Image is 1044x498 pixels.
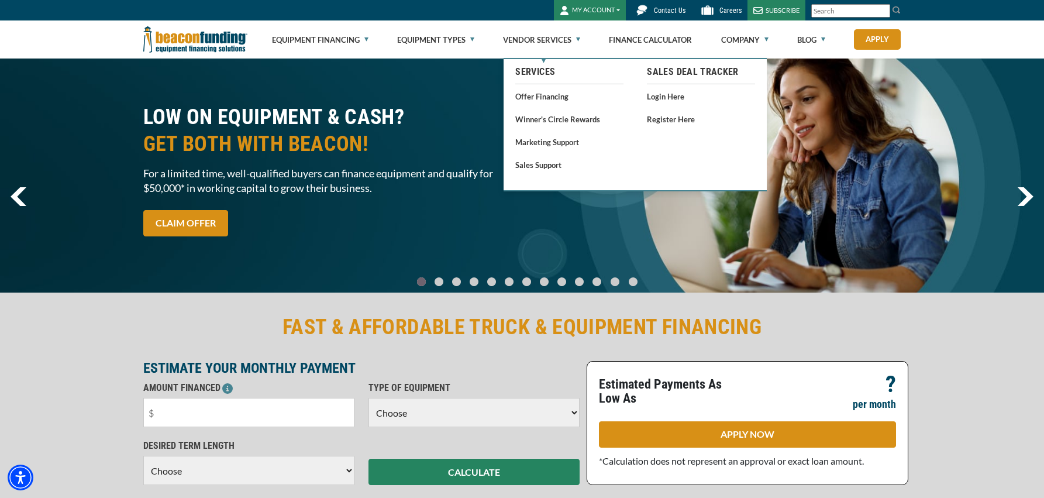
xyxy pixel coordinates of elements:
img: Right Navigator [1017,187,1033,206]
a: Equipment Financing [272,21,368,59]
a: Go To Slide 3 [467,277,481,287]
a: Winner's Circle Rewards [515,112,623,126]
a: Sales Deal Tracker [647,65,755,79]
h2: FAST & AFFORDABLE TRUCK & EQUIPMENT FINANCING [143,314,901,341]
a: Vendor Services [503,21,580,59]
h2: LOW ON EQUIPMENT & CASH? [143,104,515,157]
a: Finance Calculator [609,21,692,59]
a: Go To Slide 11 [608,277,622,287]
a: Go To Slide 1 [432,277,446,287]
a: Go To Slide 2 [449,277,463,287]
p: Estimated Payments As Low As [599,377,740,406]
p: ? [885,377,896,391]
a: Go To Slide 5 [502,277,516,287]
img: Beacon Funding Corporation logo [143,20,247,59]
span: *Calculation does not represent an approval or exact loan amount. [599,455,864,466]
a: Go To Slide 12 [626,277,640,287]
span: Careers [719,6,742,15]
p: DESIRED TERM LENGTH [143,439,354,453]
a: Go To Slide 6 [519,277,533,287]
a: Go To Slide 9 [572,277,586,287]
img: Left Navigator [11,187,26,206]
a: Go To Slide 8 [554,277,568,287]
a: Marketing Support [515,135,623,149]
a: Company [721,21,769,59]
a: Blog [797,21,825,59]
p: TYPE OF EQUIPMENT [368,381,580,395]
a: APPLY NOW [599,421,896,448]
a: Services [515,65,623,79]
input: $ [143,398,354,427]
a: Sales Support [515,157,623,172]
a: Register Here [647,112,755,126]
button: CALCULATE [368,459,580,485]
span: For a limited time, well-qualified buyers can finance equipment and qualify for $50,000* in worki... [143,166,515,195]
a: previous [11,187,26,206]
span: Contact Us [654,6,685,15]
p: ESTIMATE YOUR MONTHLY PAYMENT [143,361,580,375]
input: Search [811,4,890,18]
a: Go To Slide 7 [537,277,551,287]
p: per month [853,397,896,411]
a: next [1017,187,1033,206]
a: Login Here [647,89,755,104]
a: Equipment Types [397,21,474,59]
a: Clear search text [878,6,887,16]
a: Go To Slide 10 [590,277,604,287]
img: Search [892,5,901,15]
a: CLAIM OFFER [143,210,228,236]
a: Offer Financing [515,89,623,104]
p: AMOUNT FINANCED [143,381,354,395]
a: Apply [854,29,901,50]
span: GET BOTH WITH BEACON! [143,130,515,157]
div: Accessibility Menu [8,465,33,490]
a: Go To Slide 0 [414,277,428,287]
a: Go To Slide 4 [484,277,498,287]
